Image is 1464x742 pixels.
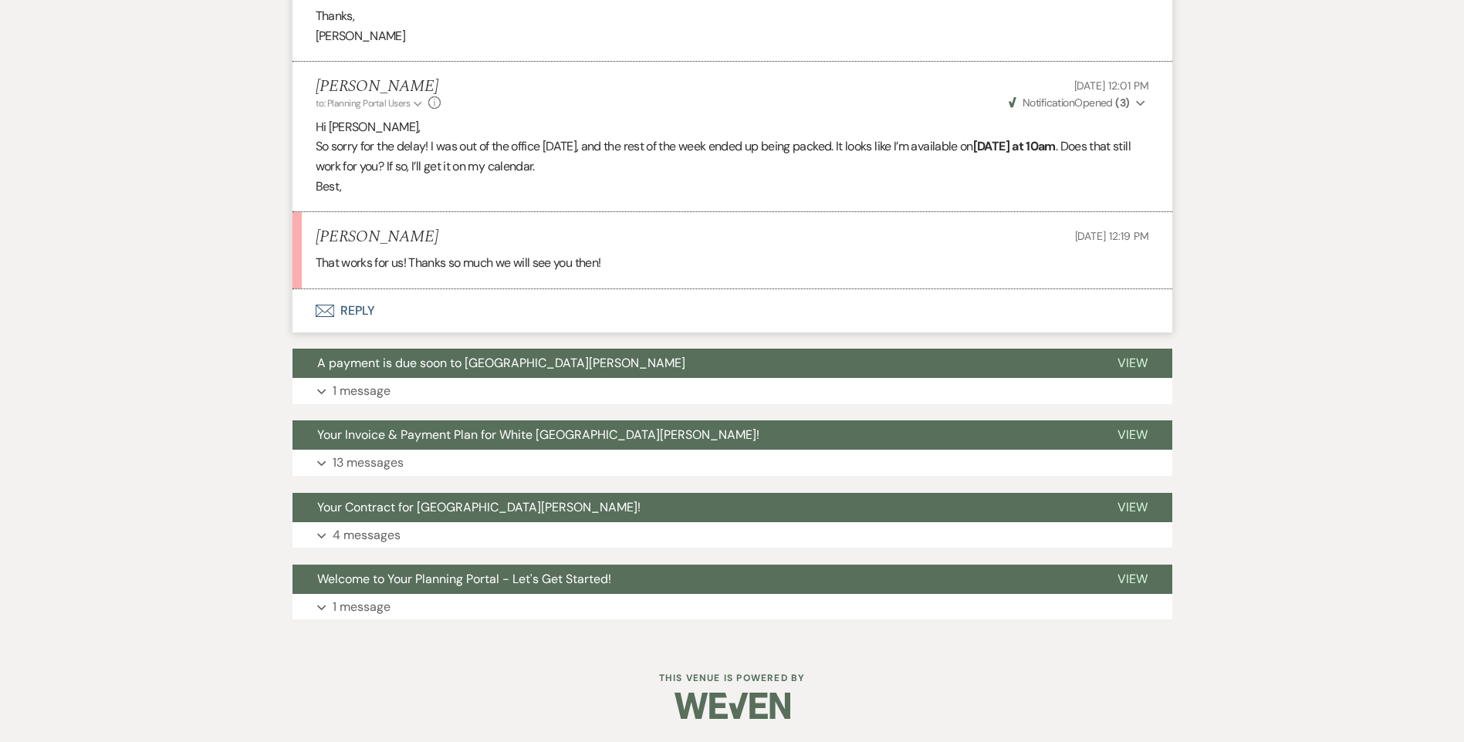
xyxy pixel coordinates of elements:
img: Weven Logo [675,679,790,733]
div: That works for us! Thanks so much we will see you then! [316,253,1149,273]
button: 1 message [292,378,1172,404]
button: Your Contract for [GEOGRAPHIC_DATA][PERSON_NAME]! [292,493,1093,522]
span: A payment is due soon to [GEOGRAPHIC_DATA][PERSON_NAME] [317,355,685,371]
span: View [1117,427,1148,443]
span: View [1117,499,1148,515]
p: 1 message [333,381,391,401]
button: Welcome to Your Planning Portal - Let's Get Started! [292,565,1093,594]
span: Notification [1023,96,1074,110]
span: Opened [1009,96,1130,110]
h5: [PERSON_NAME] [316,228,438,247]
button: 13 messages [292,450,1172,476]
p: 4 messages [333,525,401,545]
span: to: Planning Portal Users [316,97,411,110]
button: View [1093,493,1172,522]
strong: ( 3 ) [1115,96,1129,110]
strong: [DATE] at 10am [973,138,1056,154]
p: So sorry for the delay! I was out of the office [DATE], and the rest of the week ended up being p... [316,137,1149,176]
button: NotificationOpened (3) [1006,95,1149,111]
button: View [1093,349,1172,378]
span: View [1117,355,1148,371]
button: View [1093,565,1172,594]
button: Reply [292,289,1172,332]
span: Welcome to Your Planning Portal - Let's Get Started! [317,571,611,587]
span: [DATE] 12:19 PM [1075,229,1149,243]
button: View [1093,420,1172,450]
p: 13 messages [333,453,404,473]
p: Hi [PERSON_NAME], [316,117,1149,137]
p: 1 message [333,597,391,617]
button: 1 message [292,594,1172,620]
span: [DATE] 12:01 PM [1074,79,1149,93]
span: Your Invoice & Payment Plan for White [GEOGRAPHIC_DATA][PERSON_NAME]! [317,427,759,443]
button: Your Invoice & Payment Plan for White [GEOGRAPHIC_DATA][PERSON_NAME]! [292,420,1093,450]
button: 4 messages [292,522,1172,548]
button: A payment is due soon to [GEOGRAPHIC_DATA][PERSON_NAME] [292,349,1093,378]
p: Best, [316,177,1149,197]
button: to: Planning Portal Users [316,96,425,110]
span: Your Contract for [GEOGRAPHIC_DATA][PERSON_NAME]! [317,499,641,515]
span: View [1117,571,1148,587]
h5: [PERSON_NAME] [316,77,441,96]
